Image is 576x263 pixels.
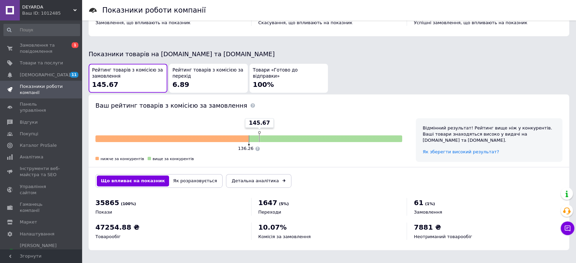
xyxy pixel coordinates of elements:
span: 6.89 [172,80,189,89]
span: 11 [70,72,78,78]
h1: Показники роботи компанії [102,6,206,14]
span: (5%) [279,202,289,206]
span: 145.67 [92,80,118,89]
span: Відгуки [20,119,37,125]
button: Чат з покупцем [561,221,574,235]
span: Замовлення [414,210,442,215]
span: Комісія за замовлення [258,234,311,239]
span: Панель управління [20,101,63,113]
div: Відмінний результат! Рейтинг вище ніж у конкурентів. Ваші товари знаходяться високо у видачі на [... [423,125,556,144]
a: Як зберегти високий результат? [423,149,499,154]
span: Управління сайтом [20,184,63,196]
span: Каталог ProSale [20,142,57,149]
span: 145.67 [249,119,270,127]
span: Аналітика [20,154,43,160]
span: Переходи [258,210,281,215]
span: Ваш рейтинг товарів з комісією за замовлення [95,102,247,109]
span: Покази [95,210,112,215]
span: Скасування, що впливають на показник [258,20,352,25]
span: 100% [253,80,274,89]
span: нижче за конкурентів [101,157,144,161]
span: Товарообіг [95,234,121,239]
span: Налаштування [20,231,55,237]
input: Пошук [3,24,80,36]
span: Показники роботи компанії [20,83,63,96]
span: (1%) [425,202,435,206]
span: Замовлення та повідомлення [20,42,63,55]
button: Рейтинг товарів з комісією за замовлення145.67 [89,64,167,93]
span: [DEMOGRAPHIC_DATA] [20,72,70,78]
span: 47254.88 ₴ [95,223,139,231]
button: Що впливає на показник [97,175,169,186]
span: Гаманець компанії [20,201,63,214]
span: Маркет [20,219,37,225]
div: Ваш ID: 1012485 [22,10,82,16]
span: 61 [414,199,423,207]
span: 136.26 [238,146,254,151]
span: 7881 ₴ [414,223,441,231]
span: 1 [72,42,78,48]
span: Показники товарів на [DOMAIN_NAME] та [DOMAIN_NAME] [89,50,275,58]
span: 1647 [258,199,277,207]
span: (100%) [121,202,136,206]
span: Рейтинг товарів з комісією за замовлення [92,67,164,80]
span: Замовлення, що впливають на показник [95,20,191,25]
span: 35865 [95,199,119,207]
button: Рейтинг товарів з комісією за перехід6.89 [169,64,248,93]
span: Успішні замовлення, що впливають на показник [414,20,527,25]
button: Як розраховується [169,175,221,186]
span: 10.07% [258,223,287,231]
a: Детальна аналітика [226,174,291,188]
span: Товари «Готово до відправки» [253,67,325,80]
span: DEYARDA [22,4,73,10]
span: Покупці [20,131,38,137]
span: Рейтинг товарів з комісією за перехід [172,67,244,80]
span: Товари та послуги [20,60,63,66]
button: Товари «Готово до відправки»100% [249,64,328,93]
span: Інструменти веб-майстра та SEO [20,166,63,178]
span: Неотриманий товарообіг [414,234,472,239]
span: [PERSON_NAME] та рахунки [20,243,63,261]
span: вище за конкурентів [153,157,194,161]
